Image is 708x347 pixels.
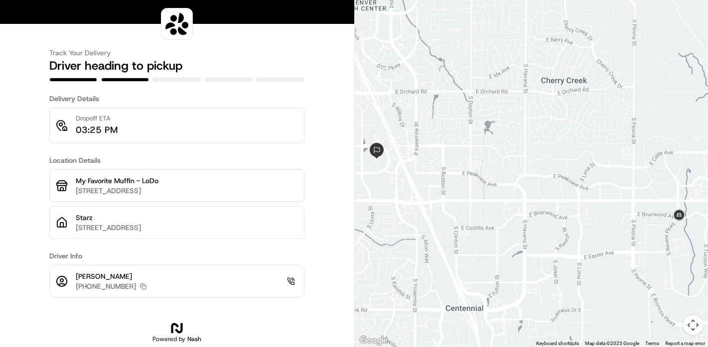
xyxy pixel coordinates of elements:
[49,155,304,165] h3: Location Details
[645,341,659,346] a: Terms (opens in new tab)
[49,94,304,104] h3: Delivery Details
[163,10,190,37] img: logo-public_tracking_screen-Sharebite-1703187580717.png
[76,281,136,291] p: [PHONE_NUMBER]
[665,341,705,346] a: Report a map error
[76,213,298,223] p: Starz
[76,223,298,232] p: [STREET_ADDRESS]
[585,341,639,346] span: Map data ©2025 Google
[76,123,118,137] p: 03:25 PM
[76,186,298,196] p: [STREET_ADDRESS]
[187,335,201,343] span: Nash
[49,58,304,74] h2: Driver heading to pickup
[683,315,703,335] button: Map camera controls
[152,335,201,343] h2: Powered by
[49,251,304,261] h3: Driver Info
[357,334,390,347] a: Open this area in Google Maps (opens a new window)
[76,271,146,281] p: [PERSON_NAME]
[76,176,298,186] p: My Favorite Muffin - LoDo
[76,114,118,123] p: Dropoff ETA
[536,340,579,347] button: Keyboard shortcuts
[357,334,390,347] img: Google
[49,48,304,58] h3: Track Your Delivery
